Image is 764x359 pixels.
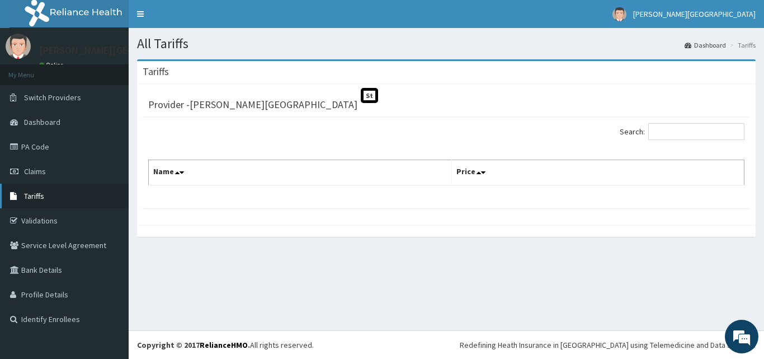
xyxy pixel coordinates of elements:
label: Search: [620,123,744,140]
span: [PERSON_NAME][GEOGRAPHIC_DATA] [633,9,756,19]
span: Tariffs [24,191,44,201]
h1: All Tariffs [137,36,756,51]
input: Search: [648,123,744,140]
strong: Copyright © 2017 . [137,340,250,350]
img: User Image [6,34,31,59]
span: Switch Providers [24,92,81,102]
footer: All rights reserved. [129,330,764,359]
p: [PERSON_NAME][GEOGRAPHIC_DATA] [39,45,205,55]
th: Name [149,160,452,186]
h3: Tariffs [143,67,169,77]
li: Tariffs [727,40,756,50]
span: St [361,88,378,103]
a: Dashboard [685,40,726,50]
span: Claims [24,166,46,176]
img: User Image [612,7,626,21]
a: Online [39,61,66,69]
span: Dashboard [24,117,60,127]
a: RelianceHMO [200,340,248,350]
div: Redefining Heath Insurance in [GEOGRAPHIC_DATA] using Telemedicine and Data Science! [460,339,756,351]
th: Price [452,160,744,186]
h3: Provider - [PERSON_NAME][GEOGRAPHIC_DATA] [148,100,357,110]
